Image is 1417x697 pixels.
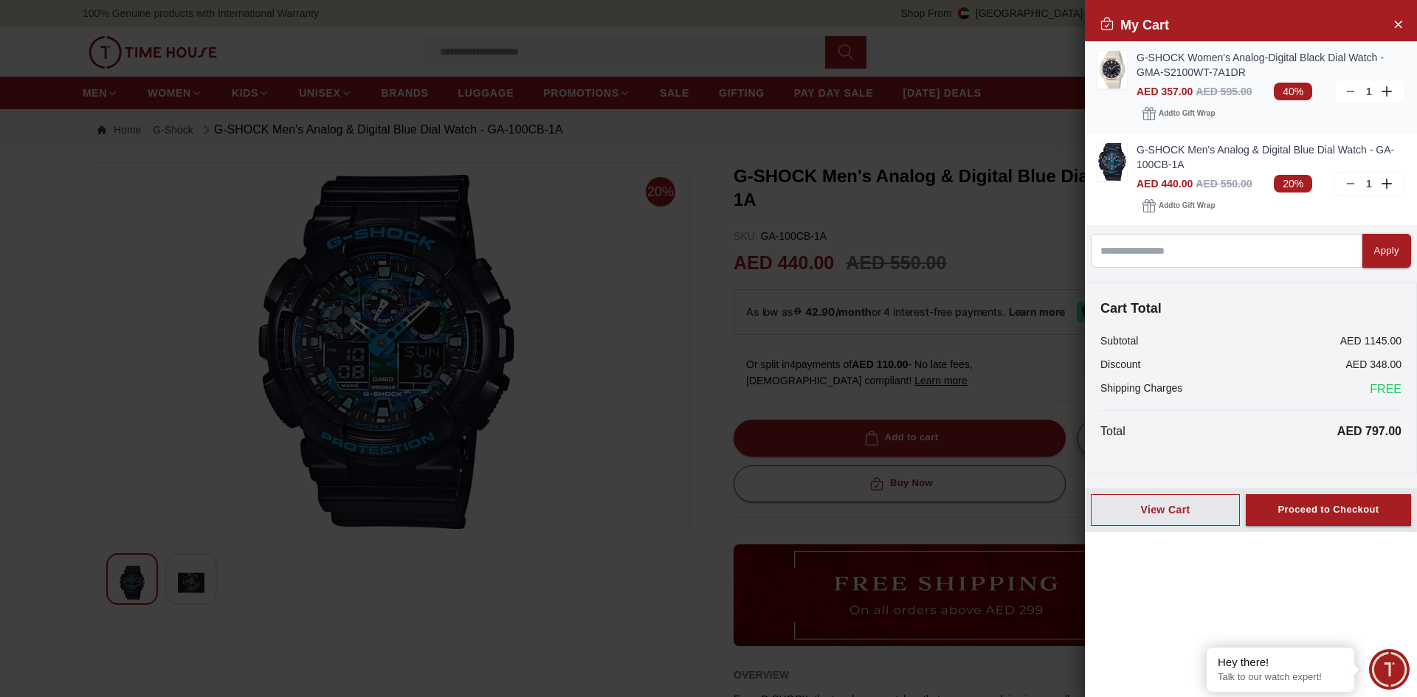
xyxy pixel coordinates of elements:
[1274,175,1312,193] span: 20%
[1100,357,1140,372] p: Discount
[1100,15,1169,35] h2: My Cart
[1369,649,1410,690] div: Chat Widget
[1196,178,1252,190] span: AED 550.00
[1346,357,1402,372] p: AED 348.00
[1100,423,1125,440] p: Total
[1100,333,1138,348] p: Subtotal
[1278,502,1379,519] div: Proceed to Checkout
[1386,12,1410,35] button: Close Account
[1137,50,1405,80] a: G-SHOCK Women's Analog-Digital Black Dial Watch - GMA-S2100WT-7A1DR
[1137,103,1221,124] button: Addto Gift Wrap
[1340,333,1402,348] p: AED 1145.00
[1218,655,1343,670] div: Hey there!
[1137,195,1221,216] button: Addto Gift Wrap
[1100,298,1402,319] h4: Cart Total
[1137,142,1405,172] a: G-SHOCK Men's Analog & Digital Blue Dial Watch - GA-100CB-1A
[1137,178,1193,190] span: AED 440.00
[1159,198,1215,213] span: Add to Gift Wrap
[1370,381,1402,398] span: FREE
[1100,381,1182,398] p: Shipping Charges
[1274,83,1312,100] span: 40%
[1091,494,1240,526] button: View Cart
[1097,51,1127,89] img: ...
[1097,143,1127,181] img: ...
[1246,494,1411,526] button: Proceed to Checkout
[1218,671,1343,684] p: Talk to our watch expert!
[1103,502,1227,517] div: View Cart
[1363,176,1375,191] p: 1
[1196,86,1252,97] span: AED 595.00
[1337,423,1402,440] p: AED 797.00
[1159,106,1215,121] span: Add to Gift Wrap
[1363,84,1375,99] p: 1
[1374,243,1399,260] div: Apply
[1137,86,1193,97] span: AED 357.00
[1362,234,1411,268] button: Apply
